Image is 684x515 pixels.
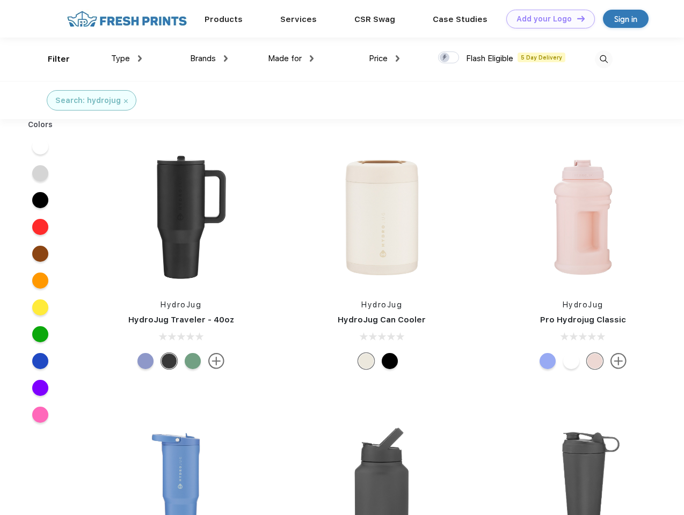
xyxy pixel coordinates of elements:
img: func=resize&h=266 [110,146,252,289]
div: Search: hydrojug [55,95,121,106]
a: HydroJug Traveler - 40oz [128,315,234,325]
img: desktop_search.svg [595,50,613,68]
img: func=resize&h=266 [512,146,654,289]
a: Products [205,14,243,24]
a: HydroJug [361,300,402,309]
a: HydroJug [563,300,603,309]
img: dropdown.png [138,55,142,62]
span: 5 Day Delivery [518,53,565,62]
img: dropdown.png [396,55,399,62]
img: filter_cancel.svg [124,99,128,103]
span: Made for [268,54,302,63]
a: Pro Hydrojug Classic [540,315,626,325]
div: Peri [137,353,154,369]
img: more.svg [208,353,224,369]
span: Type [111,54,130,63]
div: Colors [20,119,61,130]
div: Hyper Blue [540,353,556,369]
img: fo%20logo%202.webp [64,10,190,28]
div: White [563,353,579,369]
img: dropdown.png [224,55,228,62]
div: Black [161,353,177,369]
div: Cream [358,353,374,369]
img: more.svg [610,353,627,369]
img: func=resize&h=266 [310,146,453,289]
span: Flash Eligible [466,54,513,63]
div: Add your Logo [516,14,572,24]
div: Sign in [614,13,637,25]
a: HydroJug [161,300,201,309]
span: Price [369,54,388,63]
div: Sage [185,353,201,369]
div: Filter [48,53,70,65]
img: dropdown.png [310,55,314,62]
span: Brands [190,54,216,63]
a: Sign in [603,10,649,28]
a: HydroJug Can Cooler [338,315,426,325]
div: Black [382,353,398,369]
img: DT [577,16,585,21]
div: Pink Sand [587,353,603,369]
